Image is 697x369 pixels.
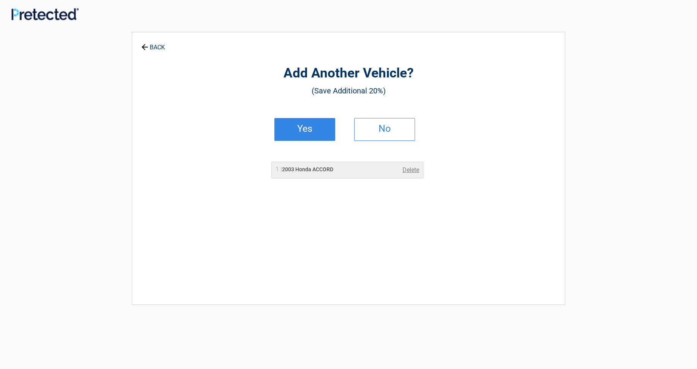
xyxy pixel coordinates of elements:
[402,166,419,175] a: Delete
[276,166,333,173] h2: 2003 Honda ACCORD
[140,37,166,50] a: BACK
[174,65,523,82] h2: Add Another Vehicle?
[174,84,523,97] h3: (Save Additional 20%)
[362,126,407,131] h2: No
[276,166,282,173] span: 1 |
[282,126,327,131] h2: Yes
[11,8,79,20] img: Main Logo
